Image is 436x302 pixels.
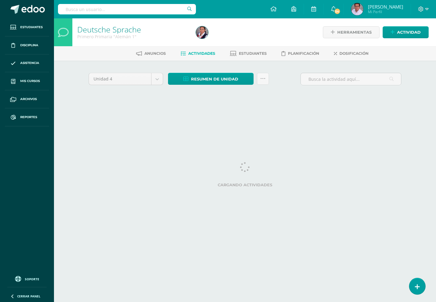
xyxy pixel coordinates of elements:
[17,294,40,298] span: Cerrar panel
[334,49,369,58] a: Dosificación
[77,25,189,34] h1: Deutsche Sprache
[188,51,215,56] span: Actividades
[5,18,49,36] a: Estudiantes
[281,49,319,58] a: Planificación
[397,27,421,38] span: Actividad
[191,73,238,85] span: Resumen de unidad
[20,43,38,48] span: Disciplina
[168,73,254,85] a: Resumen de unidad
[20,115,37,120] span: Reportes
[20,79,40,84] span: Mis cursos
[89,183,401,187] label: Cargando actividades
[196,26,208,39] img: 7553e2040392ab0c00c32bf568c83c81.png
[20,25,43,30] span: Estudiantes
[230,49,267,58] a: Estudiantes
[339,51,369,56] span: Dosificación
[144,51,166,56] span: Anuncios
[5,72,49,90] a: Mis cursos
[301,73,401,85] input: Busca la actividad aquí...
[7,274,47,283] a: Soporte
[94,73,147,85] span: Unidad 4
[368,9,403,14] span: Mi Perfil
[239,51,267,56] span: Estudiantes
[5,54,49,73] a: Asistencia
[323,26,380,38] a: Herramientas
[25,277,39,281] span: Soporte
[89,73,163,85] a: Unidad 4
[337,27,372,38] span: Herramientas
[5,108,49,126] a: Reportes
[77,24,141,35] a: Deutsche Sprache
[136,49,166,58] a: Anuncios
[5,90,49,108] a: Archivos
[368,4,403,10] span: [PERSON_NAME]
[5,36,49,54] a: Disciplina
[58,4,196,14] input: Busca un usuario...
[288,51,319,56] span: Planificación
[20,61,39,65] span: Asistencia
[334,8,340,15] span: 54
[20,97,37,102] span: Archivos
[383,26,429,38] a: Actividad
[181,49,215,58] a: Actividades
[77,34,189,39] div: Primero Primaria 'Alemán 1'
[351,3,363,15] img: 9521831b7eb62fd0ab6b39a80c4a7782.png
